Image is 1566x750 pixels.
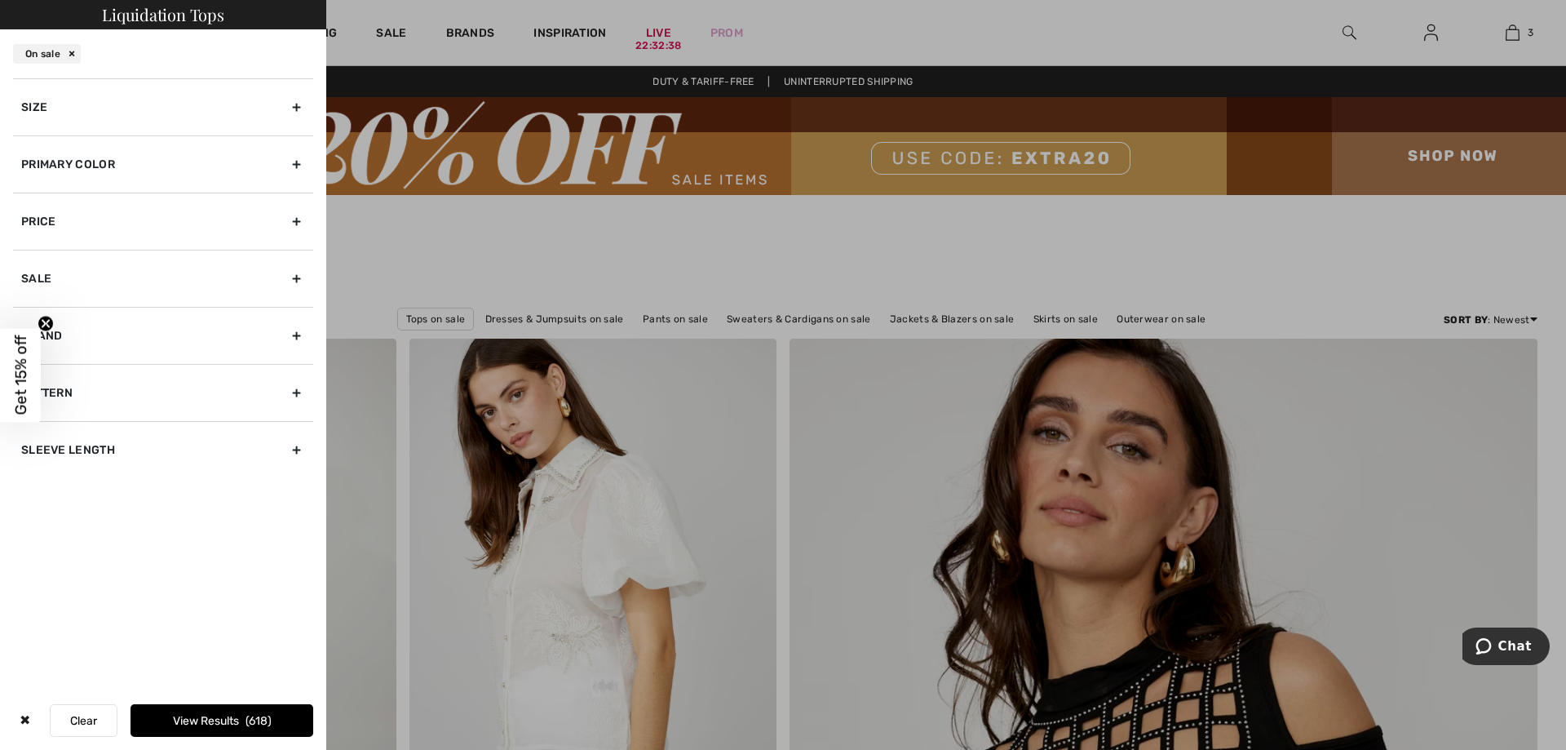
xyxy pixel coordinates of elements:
button: View Results618 [130,704,313,737]
div: Brand [13,307,313,364]
span: 618 [246,714,272,728]
div: Sleeve length [13,421,313,478]
div: On sale [13,44,81,64]
div: Price [13,193,313,250]
div: ✖ [13,704,37,737]
div: Pattern [13,364,313,421]
div: Sale [13,250,313,307]
div: Size [13,78,313,135]
button: Clear [50,704,117,737]
button: Close teaser [38,315,54,331]
div: Primary Color [13,135,313,193]
span: Get 15% off [11,335,30,415]
iframe: Opens a widget where you can chat to one of our agents [1462,628,1550,668]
